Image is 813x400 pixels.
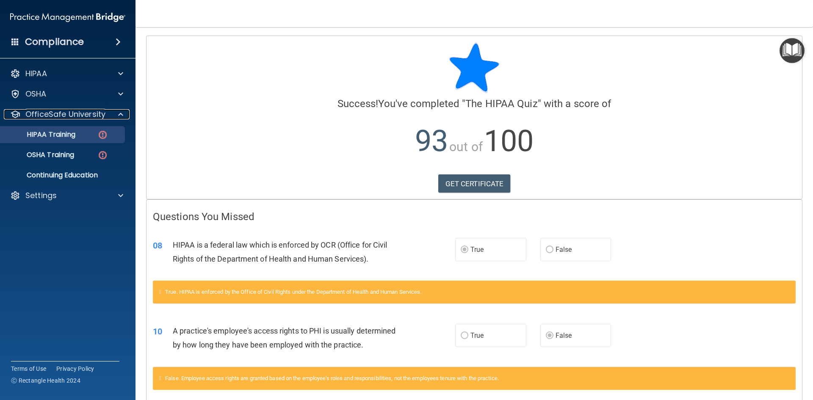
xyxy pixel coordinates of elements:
span: False [556,331,572,339]
p: HIPAA [25,69,47,79]
a: HIPAA [10,69,123,79]
img: danger-circle.6113f641.png [97,130,108,140]
input: False [546,247,553,253]
span: 93 [415,124,448,158]
span: True [470,246,484,254]
img: danger-circle.6113f641.png [97,150,108,160]
span: 10 [153,326,162,337]
h4: You've completed " " with a score of [153,98,796,109]
span: True. HIPAA is enforced by the Office of Civil Rights under the Department of Health and Human Se... [165,289,421,295]
span: HIPAA is a federal law which is enforced by OCR (Office for Civil Rights of the Department of Hea... [173,240,387,263]
input: True [461,333,468,339]
button: Open Resource Center [780,38,805,63]
h4: Questions You Missed [153,211,796,222]
p: OSHA Training [6,151,74,159]
a: OSHA [10,89,123,99]
a: Privacy Policy [56,364,94,373]
a: Terms of Use [11,364,46,373]
a: GET CERTIFICATE [438,174,511,193]
img: PMB logo [10,9,125,26]
h4: Compliance [25,36,84,48]
img: blue-star-rounded.9d042014.png [449,42,500,93]
span: out of [449,139,483,154]
span: True [470,331,484,339]
input: True [461,247,468,253]
span: 08 [153,240,162,251]
p: Settings [25,190,57,201]
p: OSHA [25,89,47,99]
span: 100 [484,124,534,158]
span: False. Employee access rights are granted based on the employee's roles and responsibilities, not... [165,375,499,381]
p: Continuing Education [6,171,121,179]
a: Settings [10,190,123,201]
span: Ⓒ Rectangle Health 2024 [11,376,80,385]
iframe: Drift Widget Chat Controller [771,342,803,374]
span: Success! [337,98,379,110]
p: HIPAA Training [6,130,75,139]
input: False [546,333,553,339]
span: A practice's employee's access rights to PHI is usually determined by how long they have been emp... [173,326,396,349]
p: OfficeSafe University [25,109,105,119]
a: OfficeSafe University [10,109,123,119]
span: False [556,246,572,254]
span: The HIPAA Quiz [465,98,537,110]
